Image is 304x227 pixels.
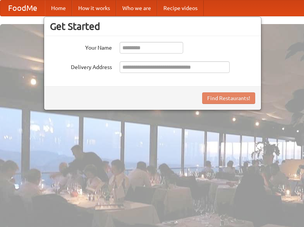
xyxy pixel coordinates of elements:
[50,61,112,71] label: Delivery Address
[0,0,45,16] a: FoodMe
[45,0,72,16] a: Home
[72,0,116,16] a: How it works
[157,0,204,16] a: Recipe videos
[50,42,112,52] label: Your Name
[116,0,157,16] a: Who we are
[202,92,255,104] button: Find Restaurants!
[50,21,255,32] h3: Get Started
